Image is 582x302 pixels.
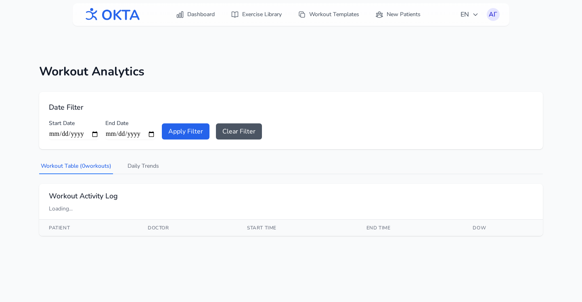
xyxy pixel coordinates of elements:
[226,7,287,22] a: Exercise Library
[105,119,155,127] label: End Date
[461,10,479,19] span: EN
[216,123,262,140] button: Clear Filter
[357,220,463,236] th: End Time
[371,7,425,22] a: New Patients
[138,220,237,236] th: Doctor
[126,159,161,174] button: Daily Trends
[39,159,113,174] button: Workout Table (0workouts)
[39,65,543,79] h1: Workout Analytics
[49,102,533,113] h2: Date Filter
[162,123,209,140] button: Apply Filter
[49,119,99,127] label: Start Date
[456,6,484,23] button: EN
[171,7,220,22] a: Dashboard
[49,190,533,202] h2: Workout Activity Log
[293,7,364,22] a: Workout Templates
[39,220,138,236] th: Patient
[82,4,140,25] img: OKTA logo
[237,220,357,236] th: Start Time
[487,8,500,21] button: АГ
[49,205,533,213] div: Loading...
[463,220,543,236] th: DOW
